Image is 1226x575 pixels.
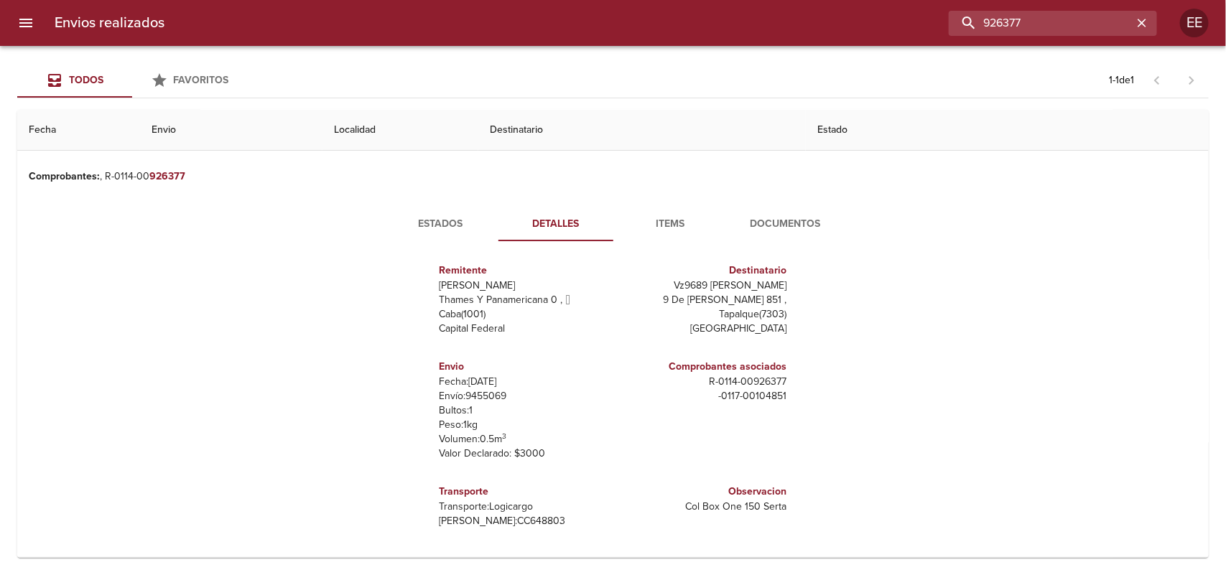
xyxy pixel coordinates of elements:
[619,263,787,279] h6: Destinatario
[619,389,787,403] p: - 0117 - 00104851
[507,215,605,233] span: Detalles
[149,170,185,182] em: 926377
[440,263,608,279] h6: Remitente
[440,403,608,418] p: Bultos: 1
[440,447,608,461] p: Valor Declarado: $ 3000
[737,215,835,233] span: Documentos
[1174,63,1209,98] span: Pagina siguiente
[619,293,787,307] p: 9 De [PERSON_NAME] 851 ,
[440,375,608,389] p: Fecha: [DATE]
[174,74,229,86] span: Favoritos
[619,322,787,336] p: [GEOGRAPHIC_DATA]
[17,77,1209,558] table: Tabla de envíos del cliente
[1109,73,1134,88] p: 1 - 1 de 1
[392,215,490,233] span: Estados
[29,170,100,182] b: Comprobantes :
[140,110,322,151] th: Envio
[440,389,608,403] p: Envío: 9455069
[9,6,43,40] button: menu
[619,484,787,500] h6: Observacion
[619,500,787,514] p: Col Box One 150 Serta
[478,110,806,151] th: Destinatario
[17,63,247,98] div: Tabs Envios
[55,11,164,34] h6: Envios realizados
[619,307,787,322] p: Tapalque ( 7303 )
[322,110,478,151] th: Localidad
[384,207,843,241] div: Tabs detalle de guia
[1180,9,1209,37] div: EE
[440,432,608,447] p: Volumen: 0.5 m
[69,74,103,86] span: Todos
[806,110,1209,151] th: Estado
[503,431,507,441] sup: 3
[440,514,608,528] p: [PERSON_NAME]: CC648803
[440,293,608,307] p: Thames Y Panamericana 0 ,  
[440,307,608,322] p: Caba ( 1001 )
[440,418,608,432] p: Peso: 1 kg
[440,322,608,336] p: Capital Federal
[440,484,608,500] h6: Transporte
[1180,9,1209,37] div: Abrir información de usuario
[949,11,1133,36] input: buscar
[619,359,787,375] h6: Comprobantes asociados
[622,215,720,233] span: Items
[17,110,140,151] th: Fecha
[619,375,787,389] p: R - 0114 - 00926377
[29,169,1197,184] p: , R-0114-00
[440,500,608,514] p: Transporte: Logicargo
[440,279,608,293] p: [PERSON_NAME]
[619,279,787,293] p: Vz9689 [PERSON_NAME]
[440,359,608,375] h6: Envio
